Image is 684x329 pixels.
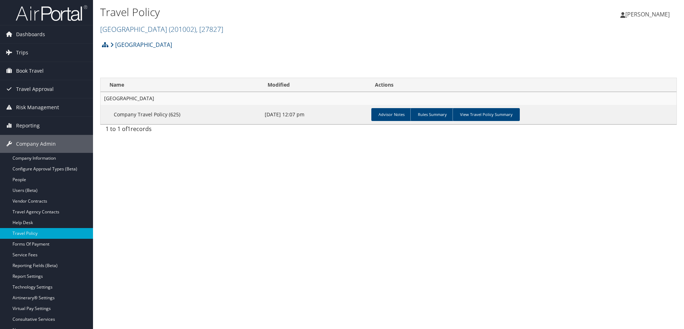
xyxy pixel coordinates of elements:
th: Name: activate to sort column ascending [101,78,261,92]
span: Book Travel [16,62,44,80]
span: Risk Management [16,98,59,116]
span: 1 [127,125,131,133]
span: Reporting [16,117,40,135]
a: [GEOGRAPHIC_DATA] [110,38,172,52]
th: Actions [368,78,676,92]
td: [GEOGRAPHIC_DATA] [101,92,676,105]
td: Company Travel Policy (625) [101,105,261,124]
span: Dashboards [16,25,45,43]
span: , [ 27827 ] [196,24,223,34]
h1: Travel Policy [100,5,485,20]
div: 1 to 1 of records [106,125,239,137]
span: Company Admin [16,135,56,153]
td: [DATE] 12:07 pm [261,105,368,124]
a: Rules Summary [410,108,454,121]
a: View Travel Policy Summary [453,108,520,121]
th: Modified: activate to sort column ascending [261,78,368,92]
span: ( 201002 ) [169,24,196,34]
img: airportal-logo.png [16,5,87,21]
a: Advisor Notes [371,108,412,121]
a: [GEOGRAPHIC_DATA] [100,24,223,34]
span: Travel Approval [16,80,54,98]
span: [PERSON_NAME] [625,10,670,18]
span: Trips [16,44,28,62]
a: [PERSON_NAME] [620,4,677,25]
